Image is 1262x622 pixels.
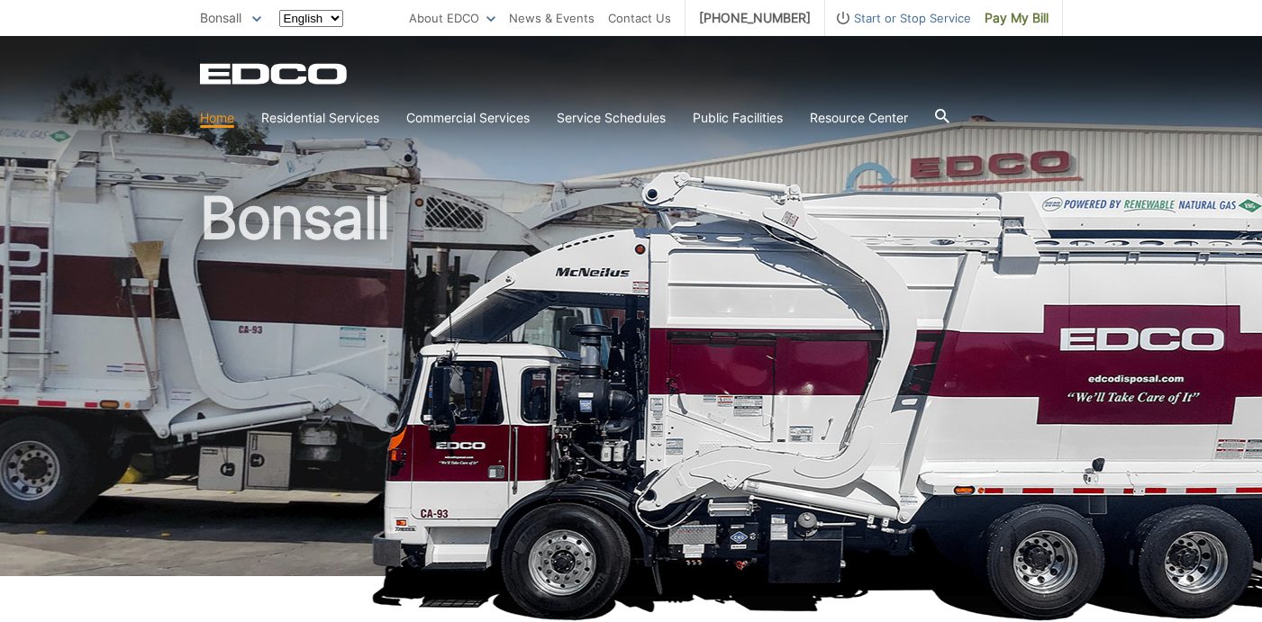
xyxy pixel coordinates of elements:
a: About EDCO [409,8,495,28]
h1: Bonsall [200,189,1063,584]
a: Residential Services [261,108,379,128]
span: Pay My Bill [985,8,1049,28]
a: EDCD logo. Return to the homepage. [200,63,350,85]
a: Commercial Services [406,108,530,128]
a: Service Schedules [557,108,666,128]
a: Home [200,108,234,128]
a: News & Events [509,8,595,28]
a: Resource Center [810,108,908,128]
a: Contact Us [608,8,671,28]
a: Public Facilities [693,108,783,128]
select: Select a language [279,10,343,27]
span: Bonsall [200,10,241,25]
